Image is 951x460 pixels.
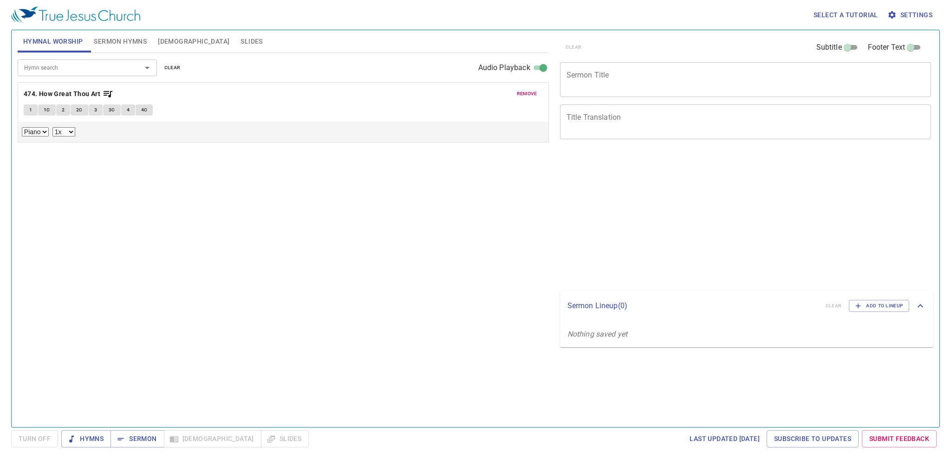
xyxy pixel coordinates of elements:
[127,106,130,114] span: 4
[62,106,65,114] span: 2
[11,6,140,23] img: True Jesus Church
[103,104,121,116] button: 3C
[869,433,929,445] span: Submit Feedback
[810,6,882,24] button: Select a tutorial
[109,106,115,114] span: 3C
[868,42,905,53] span: Footer Text
[686,430,763,447] a: Last updated [DATE]
[76,106,83,114] span: 2C
[29,106,32,114] span: 1
[478,62,530,73] span: Audio Playback
[886,6,936,24] button: Settings
[61,430,111,447] button: Hymns
[849,300,909,312] button: Add to Lineup
[814,9,878,21] span: Select a tutorial
[241,36,262,47] span: Slides
[24,88,100,100] b: 474. How Great Thou Art
[567,330,628,338] i: Nothing saved yet
[71,104,88,116] button: 2C
[767,430,859,447] a: Subscribe to Updates
[560,291,934,321] div: Sermon Lineup(0)clearAdd to Lineup
[889,9,932,21] span: Settings
[111,430,164,447] button: Sermon
[862,430,937,447] a: Submit Feedback
[24,104,38,116] button: 1
[159,62,186,73] button: clear
[22,127,49,136] select: Select Track
[136,104,153,116] button: 4C
[56,104,70,116] button: 2
[816,42,842,53] span: Subtitle
[164,64,181,72] span: clear
[158,36,229,47] span: [DEMOGRAPHIC_DATA]
[556,149,858,287] iframe: from-child
[52,127,75,136] select: Playback Rate
[38,104,56,116] button: 1C
[44,106,50,114] span: 1C
[567,300,818,311] p: Sermon Lineup ( 0 )
[89,104,103,116] button: 3
[94,106,97,114] span: 3
[690,433,760,445] span: Last updated [DATE]
[141,61,154,74] button: Open
[774,433,851,445] span: Subscribe to Updates
[23,36,83,47] span: Hymnal Worship
[517,90,537,98] span: remove
[69,433,104,445] span: Hymns
[141,106,148,114] span: 4C
[24,88,114,100] button: 474. How Great Thou Art
[855,302,903,310] span: Add to Lineup
[94,36,147,47] span: Sermon Hymns
[511,88,543,99] button: remove
[118,433,156,445] span: Sermon
[121,104,135,116] button: 4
